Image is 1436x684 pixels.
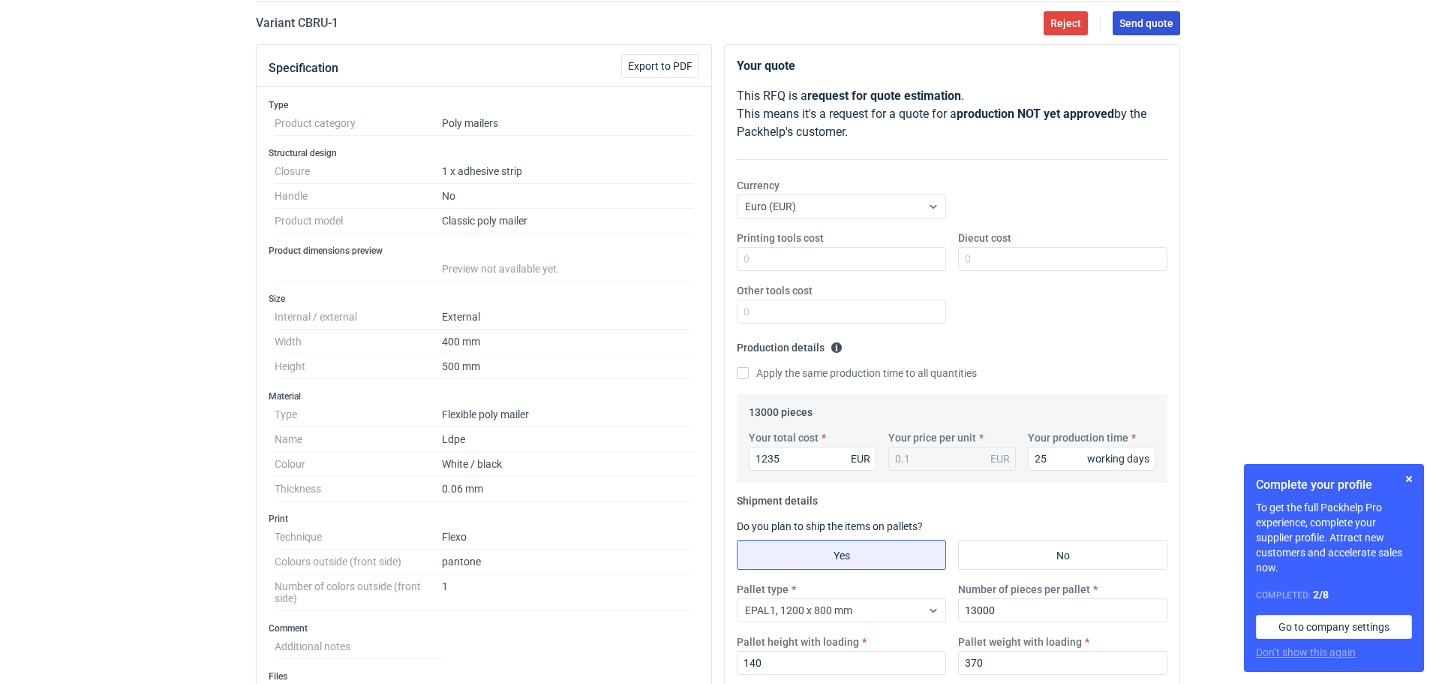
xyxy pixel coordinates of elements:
input: 0 [958,651,1167,675]
legend: Shipment details [737,489,818,507]
input: 0 [749,447,876,471]
dt: Internal / external [275,305,442,330]
button: Don’t show this again [1256,645,1356,660]
dd: 1 [442,574,693,611]
a: Go to company settings [1256,615,1412,639]
dd: Flexo [442,525,693,550]
legend: Production details [737,336,843,354]
dt: Product model [275,209,442,234]
label: Apply the same production time to all quantities [737,366,977,381]
dd: 400 mm [442,330,693,354]
dt: Technique [275,525,442,550]
div: EUR [990,451,1010,466]
h3: Print [269,513,699,525]
input: 0 [737,247,946,271]
h3: Comment [269,622,699,634]
dt: Width [275,330,442,354]
h3: Files [269,670,699,682]
label: No [958,540,1167,570]
span: Preview not available yet. [442,263,560,275]
dt: Colours outside (front side) [275,550,442,574]
span: Reject [1050,18,1081,29]
span: Export to PDF [628,61,692,71]
h3: Structural design [269,147,699,159]
dd: pantone [442,550,693,574]
span: EPAL1, 1200 x 800 mm [745,604,852,616]
dd: 1 x adhesive strip [442,159,693,184]
label: Pallet weight with loading [958,634,1082,649]
div: EUR [851,451,870,466]
label: Yes [737,540,946,570]
label: Printing tools cost [737,231,824,246]
dt: Height [275,354,442,379]
label: Currency [737,178,780,193]
label: Your price per unit [888,430,976,445]
strong: Your quote [737,59,795,73]
h3: Product dimensions preview [269,245,699,257]
input: 0 [958,598,1167,622]
dt: Name [275,427,442,452]
legend: 13000 pieces [749,400,813,418]
button: Skip for now [1400,470,1418,488]
dd: No [442,184,693,209]
dd: 0.06 mm [442,477,693,502]
h1: Complete your profile [1256,476,1412,494]
input: 0 [737,300,946,324]
div: Completed: [1256,587,1412,603]
span: Send quote [1119,18,1173,29]
p: To get the full Packhelp Pro experience, complete your supplier profile. Attract new customers an... [1256,500,1412,575]
label: Number of pieces per pallet [958,582,1090,597]
label: Diecut cost [958,231,1011,246]
dt: Handle [275,184,442,209]
h3: Material [269,390,699,402]
input: 0 [958,247,1167,271]
button: Specification [269,50,338,86]
dt: Colour [275,452,442,477]
dd: Flexible poly mailer [442,402,693,427]
input: 0 [1028,447,1155,471]
button: Export to PDF [621,54,699,78]
span: Euro (EUR) [745,200,796,212]
button: Send quote [1113,11,1180,35]
input: 0 [737,651,946,675]
label: Your production time [1028,430,1128,445]
h3: Type [269,99,699,111]
p: This RFQ is a . This means it's a request for a quote for a by the Packhelp's customer. [737,87,1167,141]
h3: Size [269,293,699,305]
dt: Closure [275,159,442,184]
label: Do you plan to ship the items on pallets? [737,520,923,532]
dd: Classic poly mailer [442,209,693,234]
strong: 2 / 8 [1313,589,1329,601]
strong: production NOT yet approved [957,107,1114,121]
div: working days [1087,451,1149,466]
dd: External [442,305,693,330]
label: Your total cost [749,430,819,445]
dt: Product category [275,111,442,136]
dt: Thickness [275,477,442,502]
label: Other tools cost [737,283,813,298]
button: Reject [1044,11,1088,35]
dd: Poly mailers [442,111,693,136]
dt: Type [275,402,442,427]
label: Pallet height with loading [737,634,859,649]
dd: 500 mm [442,354,693,379]
dd: Ldpe [442,427,693,452]
label: Pallet type [737,582,789,597]
dt: Additional notes [275,634,442,659]
dt: Number of colors outside (front side) [275,574,442,611]
dd: White / black [442,452,693,477]
strong: request for quote estimation [807,89,961,103]
h2: Variant CBRU - 1 [256,14,338,32]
